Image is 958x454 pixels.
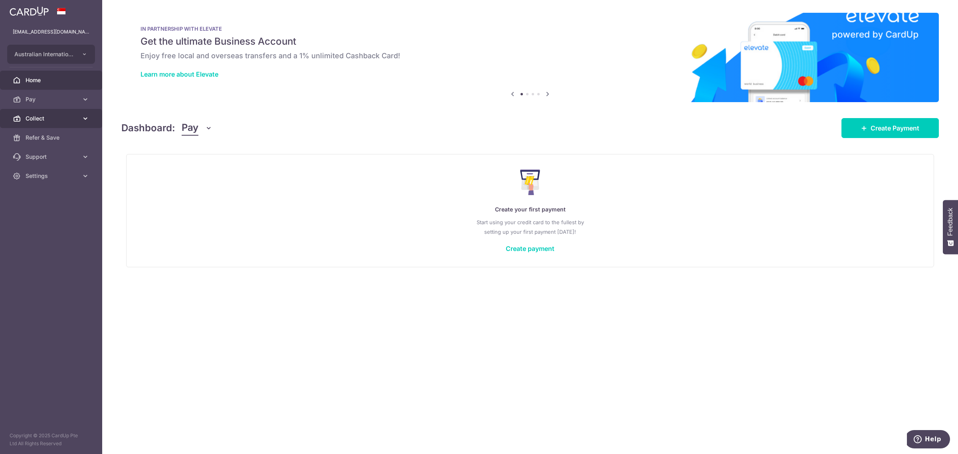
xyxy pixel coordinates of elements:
[506,245,554,253] a: Create payment
[121,121,175,135] h4: Dashboard:
[26,134,78,142] span: Refer & Save
[907,430,950,450] iframe: Opens a widget where you can find more information
[10,6,49,16] img: CardUp
[520,170,540,195] img: Make Payment
[141,35,920,48] h5: Get the ultimate Business Account
[14,50,73,58] span: Australian International School Pte Ltd
[141,70,218,78] a: Learn more about Elevate
[26,153,78,161] span: Support
[182,120,198,136] span: Pay
[143,217,918,237] p: Start using your credit card to the fullest by setting up your first payment [DATE]!
[143,205,918,214] p: Create your first payment
[7,45,95,64] button: Australian International School Pte Ltd
[182,120,212,136] button: Pay
[871,123,919,133] span: Create Payment
[841,118,939,138] a: Create Payment
[26,76,78,84] span: Home
[943,200,958,254] button: Feedback - Show survey
[947,208,954,236] span: Feedback
[13,28,89,36] p: [EMAIL_ADDRESS][DOMAIN_NAME]
[26,95,78,103] span: Pay
[141,51,920,61] h6: Enjoy free local and overseas transfers and a 1% unlimited Cashback Card!
[121,13,939,102] img: Renovation banner
[141,26,920,32] p: IN PARTNERSHIP WITH ELEVATE
[26,172,78,180] span: Settings
[26,114,78,122] span: Collect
